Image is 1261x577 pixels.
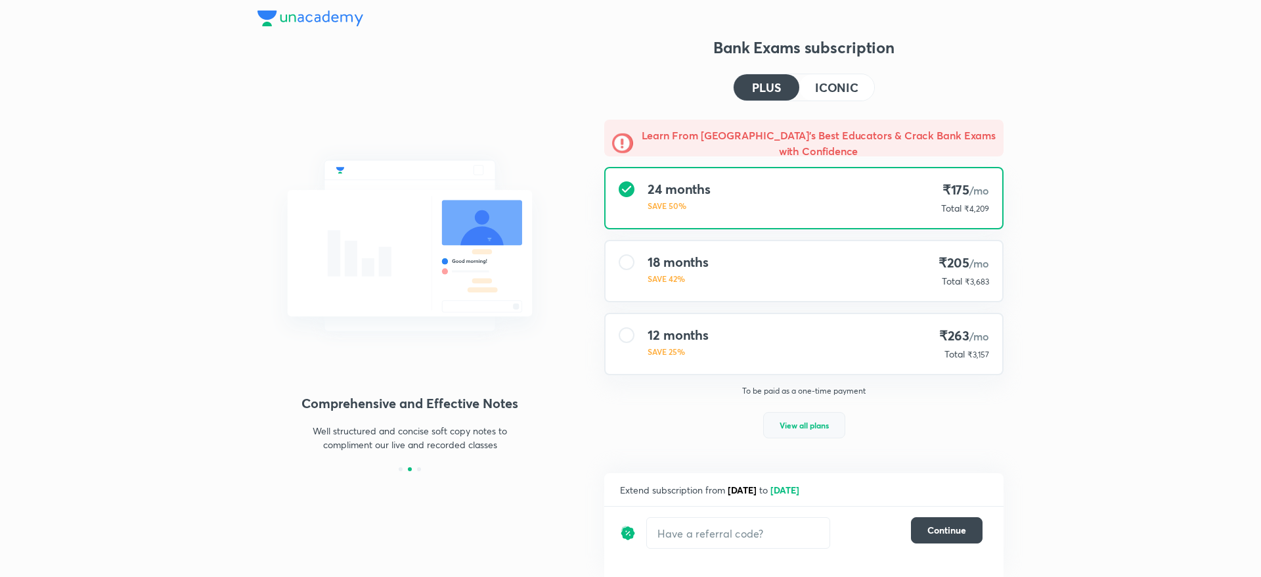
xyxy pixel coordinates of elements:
[647,518,830,549] input: Have a referral code?
[763,412,845,438] button: View all plans
[594,386,1014,396] p: To be paid as a one-time payment
[969,256,989,270] span: /mo
[612,133,633,154] img: -
[967,350,989,359] span: ₹3,157
[734,74,799,101] button: PLUS
[965,277,989,287] span: ₹3,683
[939,327,989,345] h4: ₹263
[969,183,989,197] span: /mo
[799,74,874,101] button: ICONIC
[604,37,1004,58] h3: Bank Exams subscription
[964,204,989,214] span: ₹4,209
[648,327,709,343] h4: 12 months
[911,517,983,543] button: Continue
[620,517,636,549] img: discount
[937,254,989,272] h4: ₹205
[641,127,996,159] h5: Learn From [GEOGRAPHIC_DATA]'s Best Educators & Crack Bank Exams with Confidence
[257,131,562,360] img: chat_with_educator_6cb3c64761.svg
[648,346,709,358] p: SAVE 25%
[296,424,524,451] p: Well structured and concise soft copy notes to compliment our live and recorded classes
[648,273,709,285] p: SAVE 42%
[936,181,989,199] h4: ₹175
[770,484,799,496] span: [DATE]
[752,81,781,93] h4: PLUS
[728,484,757,496] span: [DATE]
[942,275,962,288] p: Total
[815,81,858,93] h4: ICONIC
[780,419,829,432] span: View all plans
[620,484,802,496] span: Extend subscription from to
[257,394,562,413] h4: Comprehensive and Effective Notes
[648,181,711,197] h4: 24 months
[648,200,711,212] p: SAVE 50%
[927,524,966,537] span: Continue
[944,348,965,361] p: Total
[648,254,709,270] h4: 18 months
[969,329,989,343] span: /mo
[941,202,962,215] p: Total
[257,11,363,26] img: Company Logo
